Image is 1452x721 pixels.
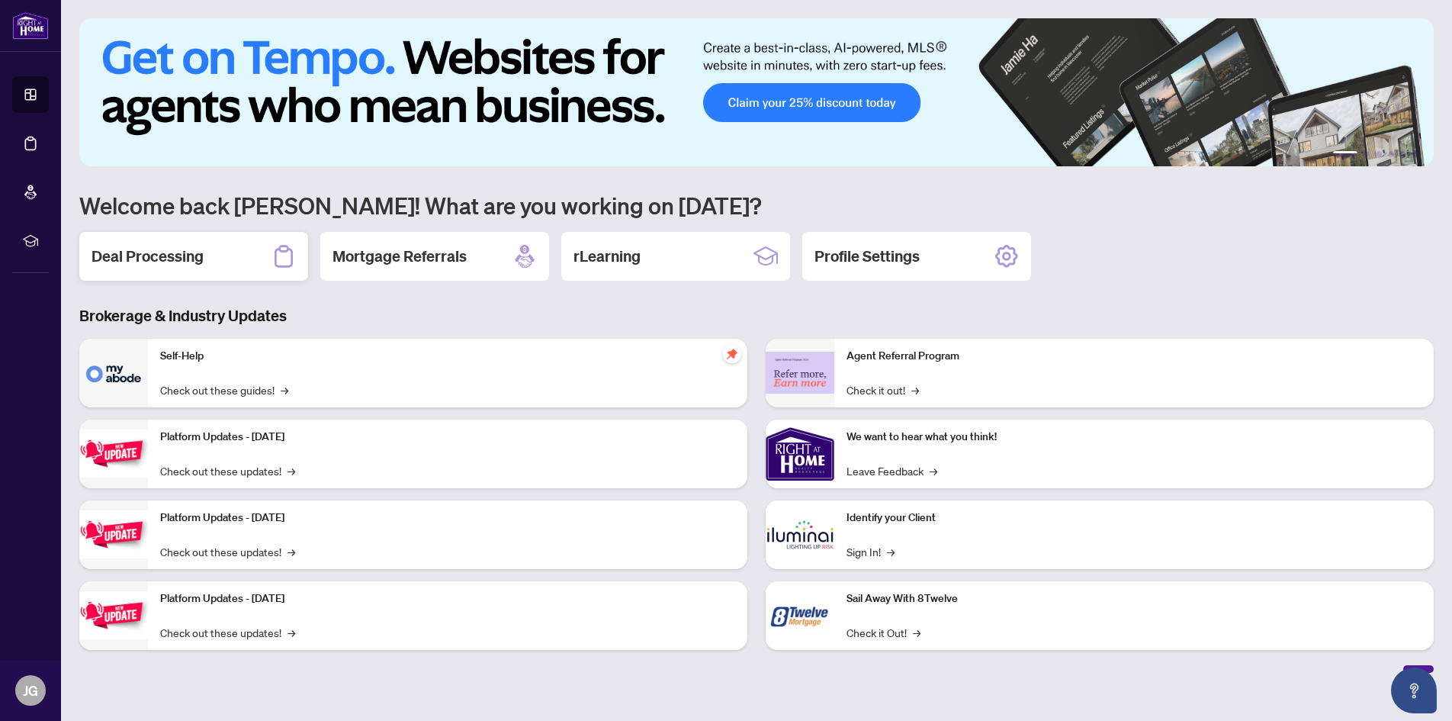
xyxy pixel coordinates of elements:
[160,624,295,641] a: Check out these updates!→
[766,501,834,569] img: Identify your Client
[79,430,148,478] img: Platform Updates - July 21, 2025
[766,420,834,488] img: We want to hear what you think!
[846,429,1421,446] p: We want to hear what you think!
[913,624,920,641] span: →
[1391,668,1437,713] button: Open asap
[160,462,295,479] a: Check out these updates!→
[846,510,1421,526] p: Identify your Client
[92,246,204,267] h2: Deal Processing
[1388,151,1394,157] button: 4
[79,591,148,639] img: Platform Updates - June 23, 2025
[160,429,735,446] p: Platform Updates - [DATE]
[846,348,1421,365] p: Agent Referral Program
[723,345,741,363] span: pushpin
[766,581,834,650] img: Sail Away With 8Twelve
[79,339,148,407] img: Self-Help
[1376,151,1382,157] button: 3
[160,591,735,607] p: Platform Updates - [DATE]
[1412,151,1418,157] button: 6
[160,510,735,526] p: Platform Updates - [DATE]
[846,462,937,479] a: Leave Feedback→
[23,680,38,701] span: JG
[79,18,1434,166] img: Slide 0
[1333,151,1357,157] button: 1
[79,305,1434,327] h3: Brokerage & Industry Updates
[79,510,148,558] img: Platform Updates - July 8, 2025
[573,246,641,267] h2: rLearning
[288,624,295,641] span: →
[281,381,288,398] span: →
[288,543,295,560] span: →
[79,191,1434,220] h1: Welcome back [PERSON_NAME]! What are you working on [DATE]?
[766,352,834,394] img: Agent Referral Program
[288,462,295,479] span: →
[160,348,735,365] p: Self-Help
[846,624,920,641] a: Check it Out!→
[160,381,288,398] a: Check out these guides!→
[1400,151,1406,157] button: 5
[332,246,467,267] h2: Mortgage Referrals
[846,381,919,398] a: Check it out!→
[160,543,295,560] a: Check out these updates!→
[930,462,937,479] span: →
[12,11,49,40] img: logo
[887,543,895,560] span: →
[814,246,920,267] h2: Profile Settings
[911,381,919,398] span: →
[1364,151,1370,157] button: 2
[846,543,895,560] a: Sign In!→
[846,591,1421,607] p: Sail Away With 8Twelve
